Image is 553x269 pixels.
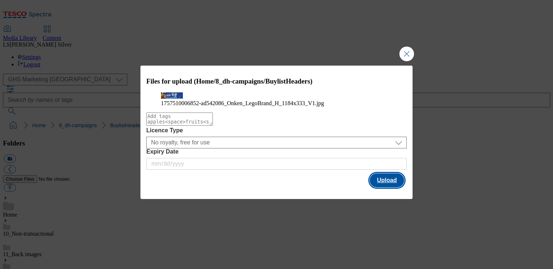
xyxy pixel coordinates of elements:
[161,100,392,107] figcaption: 1757510006852-ad542086_Onken_LegoBrand_H_1184x333_V1.jpg
[146,148,407,155] label: Expiry Date
[140,66,413,199] div: Modal
[146,77,407,85] h3: Files for upload (Home/8_dh-campaigns/BuylistHeaders)
[399,47,414,61] button: Close Modal
[370,173,404,187] button: Upload
[146,127,407,134] label: Licence Type
[161,92,183,99] img: preview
